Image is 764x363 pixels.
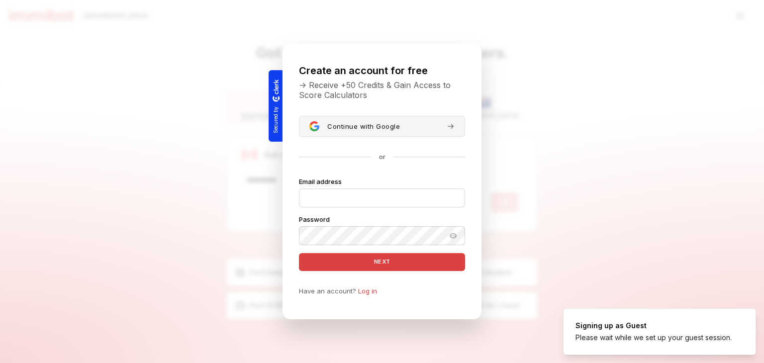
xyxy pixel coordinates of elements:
button: next [299,253,465,271]
label: Password [299,215,330,224]
span: Continue with Google [327,122,400,130]
div: Signing up as Guest [575,321,732,331]
span: Have an account? [299,287,356,295]
p: -> Receive +50 Credits & Gain Access to Score Calculators [299,80,465,100]
button: Show password [447,230,459,242]
p: or [379,153,385,162]
p: Secured by [273,106,278,133]
a: Log in [358,287,377,295]
h1: Create an account for free [299,63,465,78]
a: Clerk logo [272,79,279,102]
img: Sign in with Google [309,121,319,131]
button: Sign in with GoogleContinue with Google [299,116,465,137]
label: Email address [299,178,342,186]
div: Please wait while we set up your guest session. [575,333,732,343]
